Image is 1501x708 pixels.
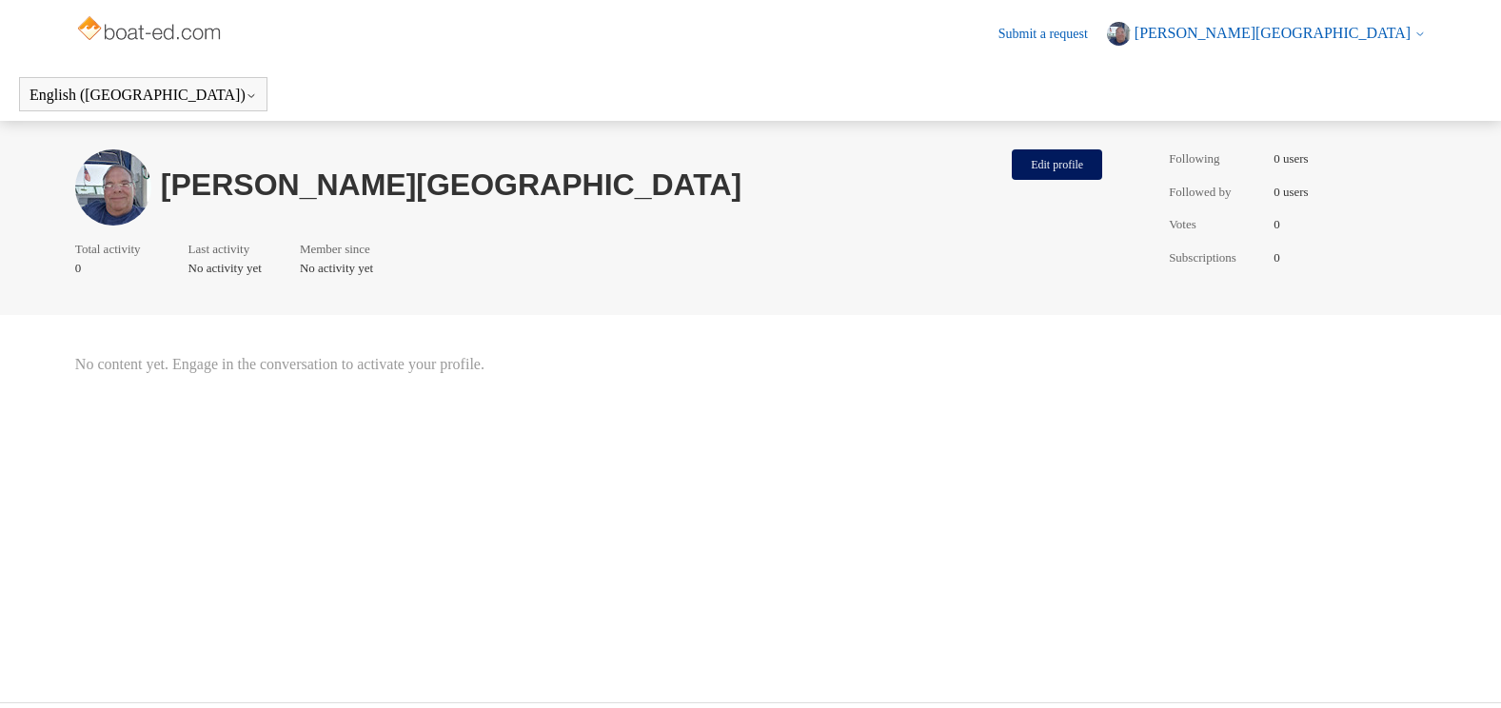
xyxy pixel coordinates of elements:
span: Subscriptions [1169,248,1264,267]
span: No activity yet [188,259,262,278]
button: Edit profile [1012,149,1102,180]
h1: [PERSON_NAME][GEOGRAPHIC_DATA] [161,173,1002,197]
span: No content yet. Engage in the conversation to activate your profile. [75,353,1112,376]
div: Live chat [1437,644,1487,694]
button: English ([GEOGRAPHIC_DATA]) [30,87,257,104]
span: 0 users [1274,149,1308,168]
span: 0 [75,259,150,278]
span: 0 [1274,215,1280,234]
span: Last activity [188,240,252,259]
span: Total activity [75,240,141,259]
img: Boat-Ed Help Center home page [75,11,227,49]
span: Followed by [1169,183,1264,202]
span: 0 users [1274,183,1308,202]
span: No activity yet [300,259,380,278]
span: Votes [1169,215,1264,234]
a: Submit a request [998,24,1107,44]
span: 0 [1274,248,1280,267]
button: [PERSON_NAME][GEOGRAPHIC_DATA] [1107,22,1426,46]
span: [PERSON_NAME][GEOGRAPHIC_DATA] [1135,25,1411,41]
span: Member since [300,240,370,259]
span: Following [1169,149,1264,168]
